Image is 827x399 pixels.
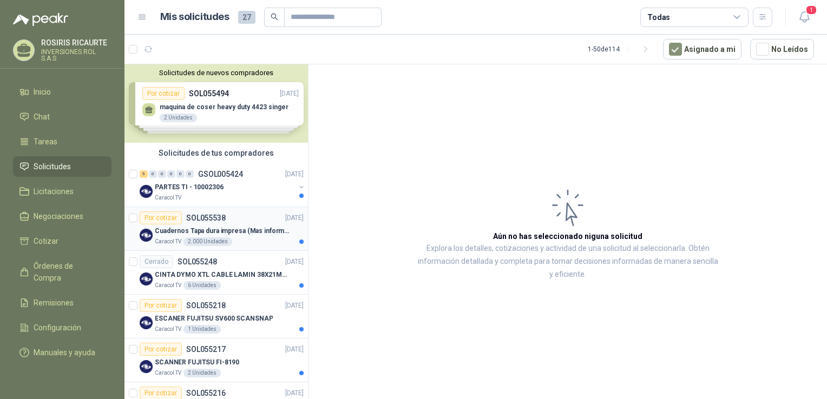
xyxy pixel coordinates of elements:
span: Cotizar [34,235,58,247]
div: 1 Unidades [183,325,221,334]
div: 0 [186,170,194,178]
div: Por cotizar [140,211,182,224]
p: GSOL005424 [198,170,243,178]
a: Inicio [13,82,111,102]
p: Caracol TV [155,194,181,202]
button: Asignado a mi [663,39,741,59]
span: Remisiones [34,297,74,309]
p: SOL055248 [178,258,217,265]
p: [DATE] [285,344,304,355]
a: Negociaciones [13,206,111,227]
p: PARTES TI - 10002306 [155,182,224,192]
p: INVERSIONES ROL S.A.S [41,49,111,62]
button: 1 [795,8,814,27]
span: 1 [805,5,817,15]
p: CINTA DYMO XTL CABLE LAMIN 38X21MMBLANCO [155,270,290,280]
p: Cuadernos Tapa dura impresa (Mas informacion en el adjunto) [155,226,290,236]
div: Solicitudes de tus compradores [124,143,308,163]
a: Por cotizarSOL055538[DATE] Company LogoCuadernos Tapa dura impresa (Mas informacion en el adjunto... [124,207,308,251]
a: Configuración [13,317,111,338]
div: 2.000 Unidades [183,237,232,246]
p: SCANNER FUJITSU FI-8190 [155,357,239,368]
a: Chat [13,107,111,127]
button: No Leídos [750,39,814,59]
img: Company Logo [140,272,153,285]
p: Caracol TV [155,281,181,290]
p: Caracol TV [155,325,181,334]
img: Company Logo [140,185,153,198]
p: ROSIRIS RICAURTE [41,39,111,46]
div: 1 - 50 de 114 [588,41,654,58]
a: Licitaciones [13,181,111,202]
span: Órdenes de Compra [34,260,101,284]
h3: Aún no has seleccionado niguna solicitud [493,230,642,242]
span: Solicitudes [34,161,71,172]
a: Remisiones [13,292,111,313]
div: 6 Unidades [183,281,221,290]
img: Company Logo [140,229,153,242]
p: SOL055218 [186,302,226,309]
p: [DATE] [285,213,304,223]
span: Configuración [34,322,81,334]
div: Por cotizar [140,343,182,356]
p: [DATE] [285,301,304,311]
span: Manuales y ayuda [34,347,95,358]
div: 0 [167,170,175,178]
img: Company Logo [140,316,153,329]
span: 27 [238,11,255,24]
p: ESCANER FUJITSU SV600 SCANSNAP [155,314,273,324]
div: 0 [149,170,157,178]
p: Caracol TV [155,237,181,246]
button: Solicitudes de nuevos compradores [129,69,304,77]
div: 0 [176,170,185,178]
a: Cotizar [13,231,111,251]
img: Logo peakr [13,13,68,26]
span: search [271,13,278,21]
p: [DATE] [285,257,304,267]
a: CerradoSOL055248[DATE] Company LogoCINTA DYMO XTL CABLE LAMIN 38X21MMBLANCOCaracol TV6 Unidades [124,251,308,295]
span: Licitaciones [34,185,74,197]
div: 5 [140,170,148,178]
span: Tareas [34,136,57,148]
div: Por cotizar [140,299,182,312]
span: Inicio [34,86,51,98]
a: Órdenes de Compra [13,256,111,288]
h1: Mis solicitudes [160,9,229,25]
p: Explora los detalles, cotizaciones y actividad de una solicitud al seleccionarla. Obtén informaci... [417,242,719,281]
p: SOL055216 [186,389,226,397]
a: Solicitudes [13,156,111,177]
a: 5 0 0 0 0 0 GSOL005424[DATE] Company LogoPARTES TI - 10002306Caracol TV [140,168,306,202]
a: Por cotizarSOL055217[DATE] Company LogoSCANNER FUJITSU FI-8190Caracol TV2 Unidades [124,338,308,382]
div: 2 Unidades [183,369,221,377]
span: Negociaciones [34,210,83,222]
a: Tareas [13,131,111,152]
p: SOL055217 [186,345,226,353]
div: Cerrado [140,255,173,268]
p: [DATE] [285,169,304,179]
p: Caracol TV [155,369,181,377]
p: SOL055538 [186,214,226,222]
span: Chat [34,111,50,123]
a: Manuales y ayuda [13,342,111,363]
p: [DATE] [285,388,304,398]
div: Todas [647,11,670,23]
div: Solicitudes de nuevos compradoresPor cotizarSOL055494[DATE] maquina de coser heavy duty 4423 sing... [124,64,308,143]
a: Por cotizarSOL055218[DATE] Company LogoESCANER FUJITSU SV600 SCANSNAPCaracol TV1 Unidades [124,295,308,338]
img: Company Logo [140,360,153,373]
div: 0 [158,170,166,178]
